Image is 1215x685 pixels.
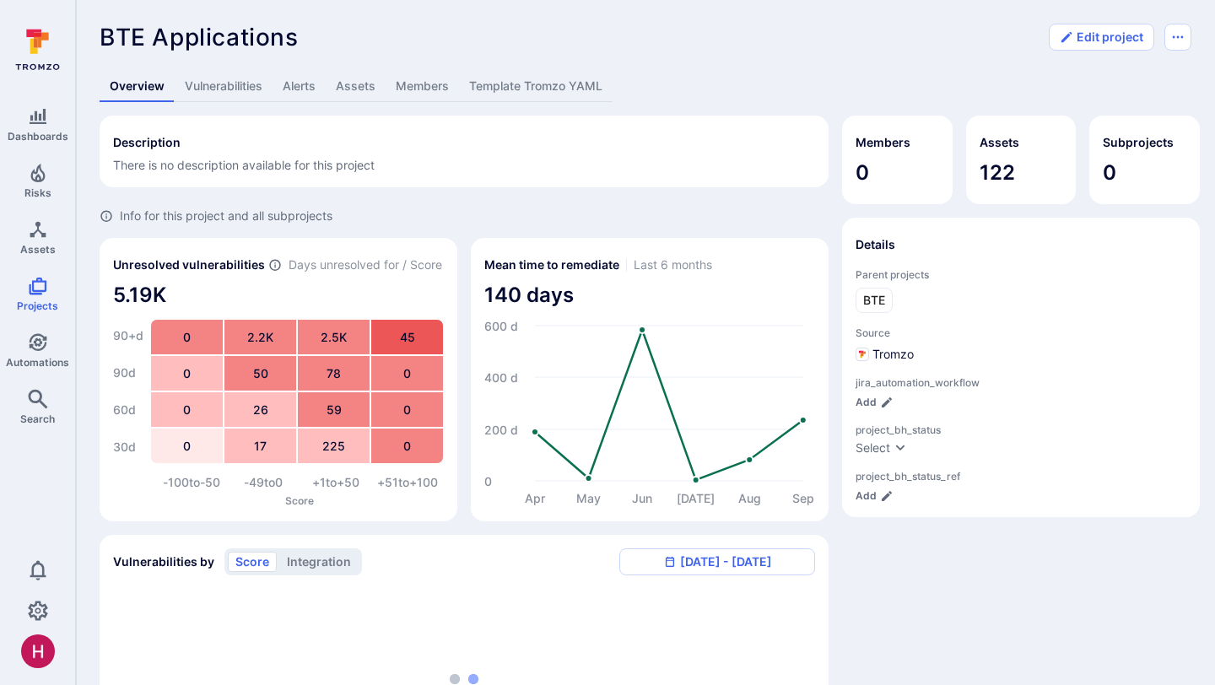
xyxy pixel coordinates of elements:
[372,474,445,491] div: +51 to +100
[113,393,143,427] div: 60 d
[100,23,299,51] span: BTE Applications
[484,474,492,488] text: 0
[856,134,910,151] h2: Members
[856,326,1186,339] span: Source
[113,282,444,309] span: 5.19K
[113,158,375,172] span: There is no description available for this project
[6,356,69,369] span: Automations
[20,413,55,425] span: Search
[155,474,228,491] div: -100 to -50
[856,396,894,408] button: Add
[151,320,223,354] div: 0
[113,319,143,353] div: 90+ d
[175,71,273,102] a: Vulnerabilities
[273,71,326,102] a: Alerts
[113,134,181,151] h2: Description
[484,423,518,437] text: 200 d
[856,470,1186,483] span: project_bh_status_ref
[100,71,175,102] a: Overview
[100,71,1191,102] div: Project tabs
[856,440,890,456] div: Select
[525,491,546,505] text: Apr
[24,186,51,199] span: Risks
[677,491,715,505] text: [DATE]
[228,474,300,491] div: -49 to 0
[980,159,1063,186] span: 122
[151,429,223,463] div: 0
[872,346,914,363] span: Tromzo
[298,356,370,391] div: 78
[224,320,296,354] div: 2.2K
[151,392,223,427] div: 0
[856,288,893,313] a: BTE
[484,282,815,309] span: 140 days
[863,292,885,309] span: BTE
[619,548,815,575] button: [DATE] - [DATE]
[856,440,907,456] button: Select
[113,430,143,464] div: 30 d
[20,243,56,256] span: Assets
[300,474,372,491] div: +1 to +50
[386,71,459,102] a: Members
[298,392,370,427] div: 59
[856,423,1186,436] span: project_bh_status
[856,489,894,502] button: Add
[151,356,223,391] div: 0
[298,429,370,463] div: 225
[100,116,829,187] div: Collapse description
[224,429,296,463] div: 17
[738,491,761,506] text: Aug
[155,494,444,507] p: Score
[484,319,518,333] text: 600 d
[113,256,265,273] h2: Unresolved vulnerabilities
[792,491,814,505] text: Sep
[1164,24,1191,51] button: Options menu
[1103,134,1174,151] h2: Subprojects
[459,71,613,102] a: Template Tromzo YAML
[279,552,359,572] button: integration
[298,320,370,354] div: 2.5K
[289,256,442,274] span: Days unresolved for / Score
[856,376,1186,389] span: jira_automation_workflow
[371,320,443,354] div: 45
[113,553,214,570] span: Vulnerabilities by
[856,159,939,186] span: 0
[576,491,601,505] text: May
[113,356,143,390] div: 90 d
[8,130,68,143] span: Dashboards
[326,71,386,102] a: Assets
[228,552,277,572] button: score
[484,370,518,385] text: 400 d
[634,256,712,273] span: Last 6 months
[980,134,1019,151] h2: Assets
[484,256,619,273] h2: Mean time to remediate
[120,208,332,224] span: Info for this project and all subprojects
[856,236,895,253] h2: Details
[21,634,55,668] img: ACg8ocKzQzwPSwOZT_k9C736TfcBpCStqIZdMR9gXOhJgTaH9y_tsw=s96-c
[1103,159,1186,186] span: 0
[224,392,296,427] div: 26
[632,491,652,505] text: Jun
[17,299,58,312] span: Projects
[1049,24,1154,51] button: Edit project
[21,634,55,668] div: Harshil Parikh
[371,356,443,391] div: 0
[224,356,296,391] div: 50
[371,392,443,427] div: 0
[268,256,282,274] span: Number of vulnerabilities in status ‘Open’ ‘Triaged’ and ‘In process’ divided by score and scanne...
[856,268,1186,281] span: Parent projects
[371,429,443,463] div: 0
